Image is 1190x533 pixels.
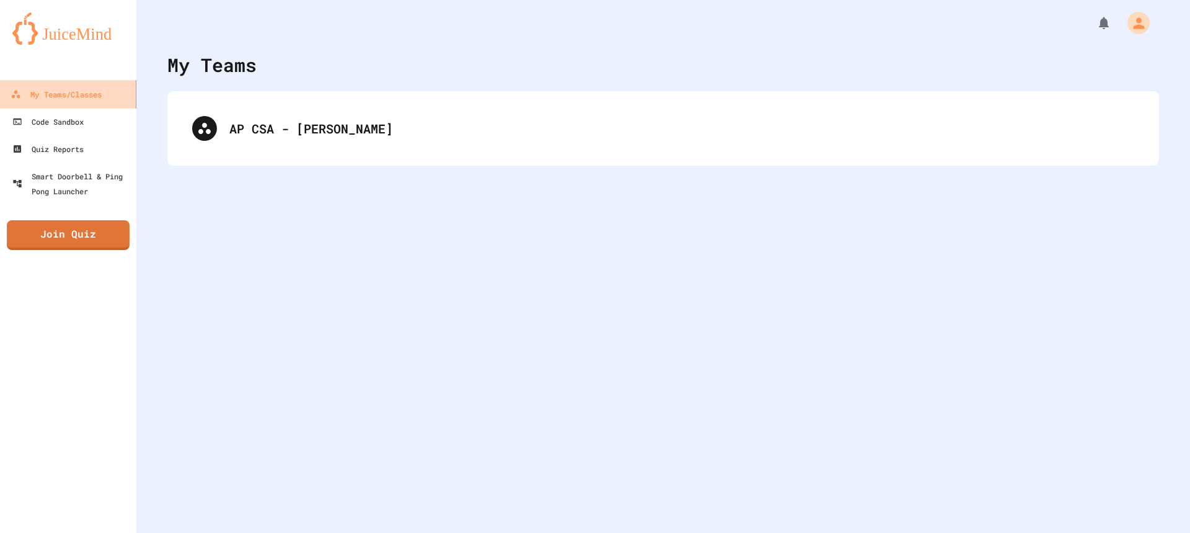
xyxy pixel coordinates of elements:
[167,51,257,79] div: My Teams
[180,104,1147,153] div: AP CSA - [PERSON_NAME]
[12,114,84,129] div: Code Sandbox
[11,87,102,102] div: My Teams/Classes
[229,119,1134,138] div: AP CSA - [PERSON_NAME]
[1073,12,1114,34] div: My Notifications
[12,12,124,45] img: logo-orange.svg
[12,141,84,156] div: Quiz Reports
[1114,9,1153,37] div: My Account
[7,220,130,250] a: Join Quiz
[12,169,131,199] div: Smart Doorbell & Ping Pong Launcher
